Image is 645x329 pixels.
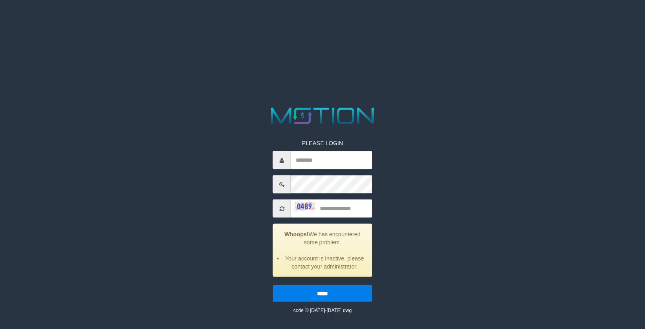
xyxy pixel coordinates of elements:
[273,139,372,147] p: PLEASE LOGIN
[273,224,372,277] div: We has encountered some problem.
[295,202,315,210] img: captcha
[266,105,379,127] img: MOTION_logo.png
[293,308,352,313] small: code © [DATE]-[DATE] dwg
[284,231,309,237] strong: Whoops!
[283,254,366,271] li: Your account is inactive, please contact your administrator.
